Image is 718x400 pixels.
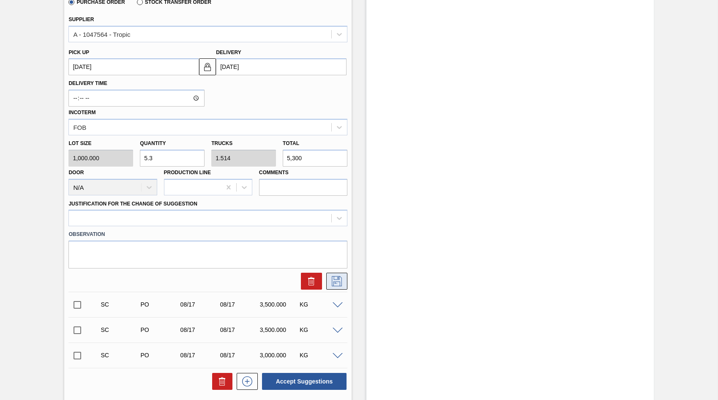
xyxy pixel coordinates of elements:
div: 08/17/2025 [178,352,222,359]
div: 08/17/2025 [218,352,262,359]
div: 08/17/2025 [218,326,262,333]
button: Accept Suggestions [262,373,347,390]
div: FOB [73,123,86,131]
label: Incoterm [68,110,96,115]
div: A - 1047564 - Tropic [73,30,130,38]
div: New suggestion [232,373,258,390]
div: 3,000.000 [258,352,302,359]
label: Comments [259,167,347,179]
label: Justification for the Change of Suggestion [68,201,197,207]
div: Purchase order [139,326,183,333]
div: 08/17/2025 [178,326,222,333]
label: Trucks [211,140,232,146]
div: 3,500.000 [258,301,302,308]
div: Suggestion Created [98,352,142,359]
label: Pick up [68,49,89,55]
div: Delete Suggestion [297,273,322,290]
div: 08/17/2025 [218,301,262,308]
div: Suggestion Created [98,301,142,308]
label: Delivery Time [68,77,205,90]
div: Accept Suggestions [258,372,347,391]
div: Delete Suggestions [208,373,232,390]
label: Production Line [164,170,211,175]
input: mm/dd/yyyy [68,58,199,75]
div: KG [298,301,341,308]
label: Total [283,140,299,146]
div: 08/17/2025 [178,301,222,308]
img: locked [202,62,213,72]
div: Purchase order [139,352,183,359]
button: locked [199,58,216,75]
label: Supplier [68,16,94,22]
div: Purchase order [139,301,183,308]
div: Save Suggestion [322,273,347,290]
input: mm/dd/yyyy [216,58,347,75]
div: 3,500.000 [258,326,302,333]
div: Suggestion Created [98,326,142,333]
label: Quantity [140,140,166,146]
div: KG [298,352,341,359]
label: Lot size [68,137,133,150]
div: KG [298,326,341,333]
label: Observation [68,228,347,241]
label: Delivery [216,49,241,55]
label: Door [68,170,84,175]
